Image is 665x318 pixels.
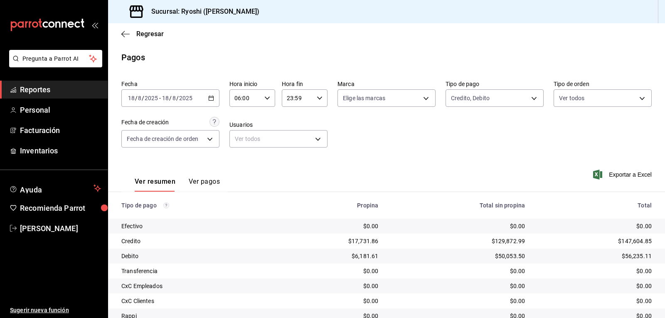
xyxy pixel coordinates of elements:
[20,145,101,156] span: Inventarios
[163,202,169,208] svg: Los pagos realizados con Pay y otras terminales son montos brutos.
[20,84,101,95] span: Reportes
[392,202,525,209] div: Total sin propina
[538,267,652,275] div: $0.00
[20,125,101,136] span: Facturación
[451,94,490,102] span: Credito, Debito
[20,202,101,214] span: Recomienda Parrot
[121,282,270,290] div: CxC Empleados
[20,183,90,193] span: Ayuda
[538,222,652,230] div: $0.00
[135,95,138,101] span: /
[10,306,101,315] span: Sugerir nueva función
[179,95,193,101] input: ----
[159,95,161,101] span: -
[91,22,98,28] button: open_drawer_menu
[127,135,198,143] span: Fecha de creación de orden
[128,95,135,101] input: --
[283,252,379,260] div: $6,181.61
[283,222,379,230] div: $0.00
[135,177,175,192] button: Ver resumen
[121,51,145,64] div: Pagos
[283,267,379,275] div: $0.00
[20,223,101,234] span: [PERSON_NAME]
[121,297,270,305] div: CxC Clientes
[145,7,259,17] h3: Sucursal: Ryoshi ([PERSON_NAME])
[121,237,270,245] div: Credito
[283,202,379,209] div: Propina
[6,60,102,69] a: Pregunta a Parrot AI
[283,282,379,290] div: $0.00
[135,177,220,192] div: navigation tabs
[392,282,525,290] div: $0.00
[283,297,379,305] div: $0.00
[538,252,652,260] div: $56,235.11
[538,282,652,290] div: $0.00
[189,177,220,192] button: Ver pagos
[283,237,379,245] div: $17,731.86
[595,170,652,180] button: Exportar a Excel
[559,94,584,102] span: Ver todos
[229,81,275,87] label: Hora inicio
[138,95,142,101] input: --
[169,95,172,101] span: /
[538,297,652,305] div: $0.00
[538,237,652,245] div: $147,604.85
[20,104,101,116] span: Personal
[121,252,270,260] div: Debito
[229,122,328,128] label: Usuarios
[392,222,525,230] div: $0.00
[121,202,270,209] div: Tipo de pago
[229,130,328,148] div: Ver todos
[538,202,652,209] div: Total
[392,237,525,245] div: $129,872.99
[176,95,179,101] span: /
[136,30,164,38] span: Regresar
[9,50,102,67] button: Pregunta a Parrot AI
[121,81,219,87] label: Fecha
[142,95,144,101] span: /
[121,267,270,275] div: Transferencia
[121,30,164,38] button: Regresar
[121,222,270,230] div: Efectivo
[22,54,89,63] span: Pregunta a Parrot AI
[446,81,544,87] label: Tipo de pago
[162,95,169,101] input: --
[554,81,652,87] label: Tipo de orden
[172,95,176,101] input: --
[282,81,328,87] label: Hora fin
[144,95,158,101] input: ----
[343,94,385,102] span: Elige las marcas
[392,267,525,275] div: $0.00
[121,118,169,127] div: Fecha de creación
[337,81,436,87] label: Marca
[392,297,525,305] div: $0.00
[392,252,525,260] div: $50,053.50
